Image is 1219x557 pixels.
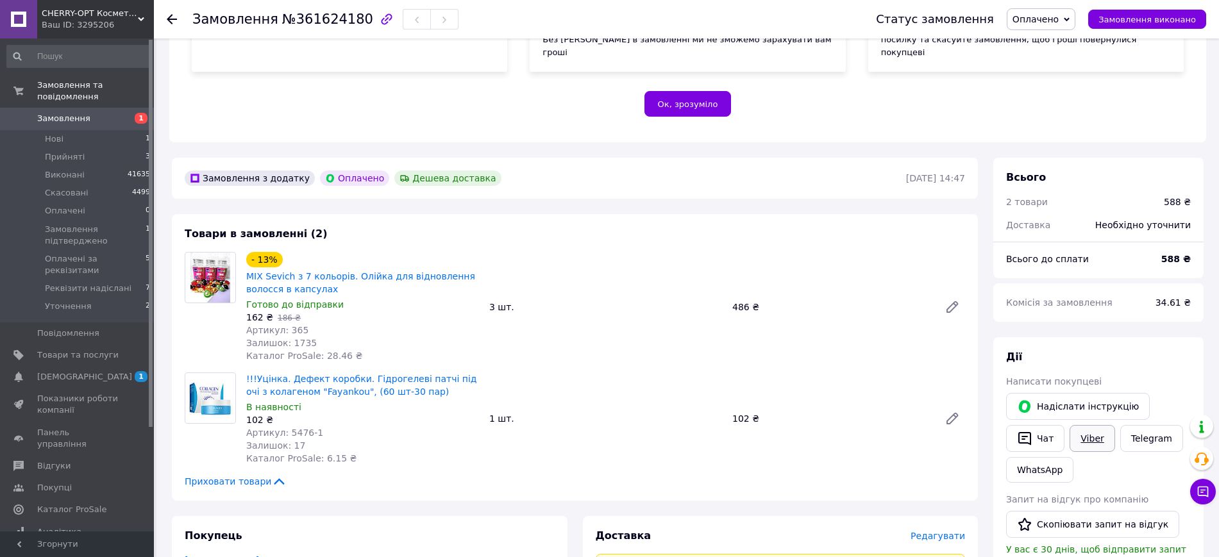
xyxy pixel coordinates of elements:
span: Реквізити надіслані [45,283,131,294]
a: Viber [1070,425,1114,452]
span: Доставка [1006,220,1050,230]
span: Всього до сплати [1006,254,1089,264]
span: Оплачені [45,205,85,217]
a: Редагувати [939,294,965,320]
a: WhatsApp [1006,457,1073,483]
span: Прийняті [45,151,85,163]
span: 3 [146,151,150,163]
span: Артикул: 5476-1 [246,428,323,438]
span: Готово до відправки [246,299,344,310]
a: MIX Sevich з 7 кольорів. Олійка для відновлення волосся в капсулах [246,271,475,294]
time: [DATE] 14:47 [906,173,965,183]
span: 186 ₴ [278,313,301,322]
span: Аналітика [37,526,81,538]
span: 4499 [132,187,150,199]
span: Нові [45,133,63,145]
span: 2 товари [1006,197,1048,207]
span: Покупець [185,529,242,542]
span: 1 [146,224,150,247]
div: Ваш ID: 3295206 [42,19,154,31]
span: №361624180 [282,12,373,27]
span: 2 [146,301,150,312]
b: 588 ₴ [1161,254,1191,264]
span: Дії [1006,351,1022,363]
span: Написати покупцеві [1006,376,1102,387]
a: Редагувати [939,406,965,431]
div: 3 шт. [484,298,727,316]
a: !!!Уцінка. Дефект коробки. Гідрогелеві патчі під очі з колагеном "Fayankou", (60 шт-30 пар) [246,374,477,397]
div: Необхідно уточнити [1088,211,1198,239]
span: Приховати товари [185,475,287,488]
span: Залишок: 17 [246,440,305,451]
span: 5 [146,253,150,276]
span: Каталог ProSale [37,504,106,515]
span: Замовлення [192,12,278,27]
span: В наявності [246,402,301,412]
div: 1 шт. [484,410,727,428]
div: Дешева доставка [394,170,501,186]
span: Запит на відгук про компанію [1006,494,1148,504]
div: Якщо покупець відмовиться від замовлення — відкличте посилку та скасуйте замовлення, щоб гроші по... [881,21,1171,59]
img: MIX Sevich з 7 кольорів. Олійка для відновлення волосся в капсулах [190,253,230,303]
button: Чат з покупцем [1190,479,1216,504]
span: Ок, зрозуміло [658,99,718,109]
span: Товари та послуги [37,349,119,361]
span: Замовлення [37,113,90,124]
span: Замовлення та повідомлення [37,79,154,103]
div: 486 ₴ [727,298,934,316]
div: Статус замовлення [876,13,994,26]
div: Оплачено [320,170,389,186]
span: 34.61 ₴ [1156,297,1191,308]
img: !!!Уцінка. Дефект коробки. Гідрогелеві патчі під очі з колагеном "Fayankou", (60 шт-30 пар) [185,374,235,422]
span: 162 ₴ [246,312,273,322]
span: CHERRY-OPT Косметика оптом [42,8,138,19]
span: Всього [1006,171,1046,183]
span: Уточнення [45,301,91,312]
span: Каталог ProSale: 28.46 ₴ [246,351,362,361]
div: - 13% [246,252,283,267]
button: Скопіювати запит на відгук [1006,511,1179,538]
span: Редагувати [911,531,965,541]
span: [DEMOGRAPHIC_DATA] [37,371,132,383]
button: Надіслати інструкцію [1006,393,1150,420]
span: 7 [146,283,150,294]
span: Замовлення підтверджено [45,224,146,247]
span: Повідомлення [37,328,99,339]
span: Каталог ProSale: 6.15 ₴ [246,453,357,463]
span: 1 [135,113,147,124]
span: Скасовані [45,187,88,199]
span: Показники роботи компанії [37,393,119,416]
span: 41635 [128,169,150,181]
span: Виконані [45,169,85,181]
span: Товари в замовленні (2) [185,228,328,240]
div: 102 ₴ [727,410,934,428]
div: Повернутися назад [167,13,177,26]
span: Панель управління [37,427,119,450]
div: 588 ₴ [1164,195,1191,208]
span: Доставка [596,529,652,542]
button: Ок, зрозуміло [644,91,732,117]
span: Комісія за замовлення [1006,297,1113,308]
span: Оплачені за реквізитами [45,253,146,276]
span: Оплачено [1013,14,1059,24]
span: 1 [135,371,147,382]
button: Замовлення виконано [1088,10,1206,29]
span: Покупці [37,482,72,494]
a: Telegram [1120,425,1183,452]
span: Відгуки [37,460,71,472]
button: Чат [1006,425,1064,452]
span: Артикул: 365 [246,325,308,335]
span: 1 [146,133,150,145]
div: Замовлення з додатку [185,170,315,186]
div: 102 ₴ [246,413,479,426]
input: Пошук [6,45,151,68]
span: Замовлення виконано [1098,15,1196,24]
span: 0 [146,205,150,217]
div: Без [PERSON_NAME] в замовленні ми не зможемо зарахувати вам гроші [542,33,832,59]
span: Залишок: 1735 [246,338,317,348]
